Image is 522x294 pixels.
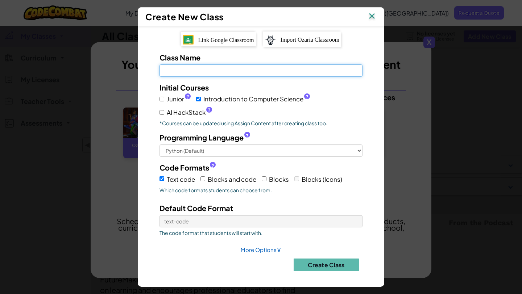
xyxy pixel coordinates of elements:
[183,35,194,45] img: IconGoogleClassroom.svg
[200,176,205,181] input: Blocks and code
[159,132,244,143] span: Programming Language
[198,37,254,43] span: Link Google Classroom
[294,259,359,271] button: Create Class
[159,53,200,62] span: Class Name
[241,246,281,253] a: More Options
[159,119,362,127] p: *Courses can be updated using Assign Content after creating class too.
[306,94,308,100] span: ?
[159,82,209,93] label: Initial Courses
[262,176,266,181] input: Blocks
[159,176,164,181] input: Text code
[159,186,362,194] span: Which code formats students can choose from.
[208,107,211,113] span: ?
[159,97,164,101] input: Junior?
[281,37,340,43] span: Import Ozaria Classroom
[196,97,201,101] input: Introduction to Computer Science?
[208,175,256,183] span: Blocks and code
[159,229,362,236] span: The code format that students will start with.
[167,175,195,183] span: Text code
[145,11,224,22] span: Create New Class
[167,94,191,104] span: Junior
[269,175,289,183] span: Blocks
[294,176,299,181] input: Blocks (Icons)
[367,11,377,22] img: IconClose.svg
[265,35,276,45] img: ozaria-logo.png
[159,203,233,213] span: Default Code Format
[167,107,212,118] span: AI HackStack
[159,162,209,173] span: Code Formats
[302,175,342,183] span: Blocks (Icons)
[246,133,249,139] span: ?
[186,94,189,100] span: ?
[211,163,214,169] span: ?
[203,94,310,104] span: Introduction to Computer Science
[277,245,281,253] span: ∨
[159,110,164,115] input: AI HackStack?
